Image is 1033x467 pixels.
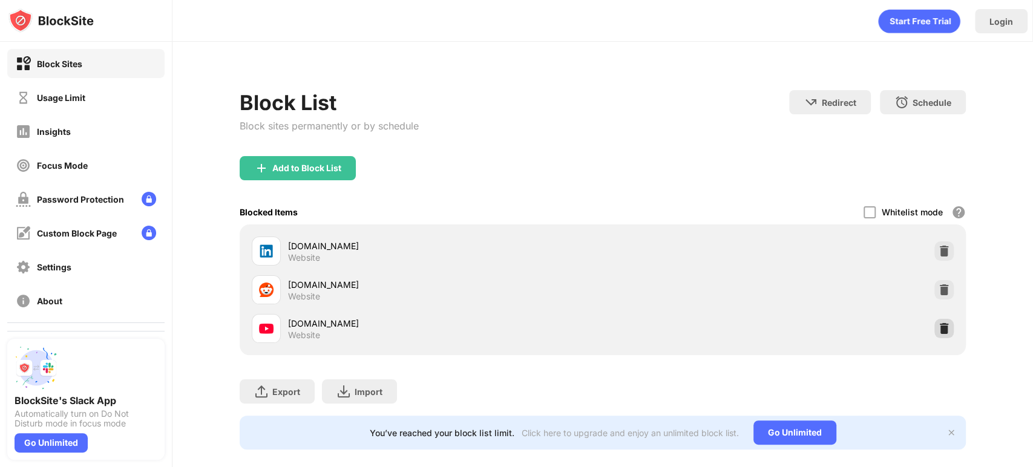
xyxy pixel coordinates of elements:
[288,278,603,291] div: [DOMAIN_NAME]
[240,120,419,132] div: Block sites permanently or by schedule
[272,387,300,397] div: Export
[272,163,341,173] div: Add to Block List
[37,194,124,204] div: Password Protection
[37,262,71,272] div: Settings
[989,16,1013,27] div: Login
[15,433,88,452] div: Go Unlimited
[370,428,514,438] div: You’ve reached your block list limit.
[288,317,603,330] div: [DOMAIN_NAME]
[15,394,157,407] div: BlockSite's Slack App
[15,346,58,390] img: push-slack.svg
[142,192,156,206] img: lock-menu.svg
[37,59,82,69] div: Block Sites
[878,9,960,33] div: animation
[882,207,943,217] div: Whitelist mode
[946,428,956,437] img: x-button.svg
[16,90,31,105] img: time-usage-off.svg
[240,207,298,217] div: Blocked Items
[288,291,320,302] div: Website
[753,420,836,445] div: Go Unlimited
[822,97,856,108] div: Redirect
[16,56,31,71] img: block-on.svg
[15,409,157,428] div: Automatically turn on Do Not Disturb mode in focus mode
[288,240,603,252] div: [DOMAIN_NAME]
[37,160,88,171] div: Focus Mode
[259,321,274,336] img: favicons
[259,282,274,297] img: favicons
[37,228,117,238] div: Custom Block Page
[16,226,31,241] img: customize-block-page-off.svg
[355,387,382,397] div: Import
[240,90,419,115] div: Block List
[259,244,274,258] img: favicons
[16,124,31,139] img: insights-off.svg
[16,158,31,173] img: focus-off.svg
[142,226,156,240] img: lock-menu.svg
[522,428,739,438] div: Click here to upgrade and enjoy an unlimited block list.
[288,252,320,263] div: Website
[16,192,31,207] img: password-protection-off.svg
[37,126,71,137] div: Insights
[16,293,31,309] img: about-off.svg
[37,93,85,103] div: Usage Limit
[913,97,951,108] div: Schedule
[8,8,94,33] img: logo-blocksite.svg
[288,330,320,341] div: Website
[37,296,62,306] div: About
[16,260,31,275] img: settings-off.svg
